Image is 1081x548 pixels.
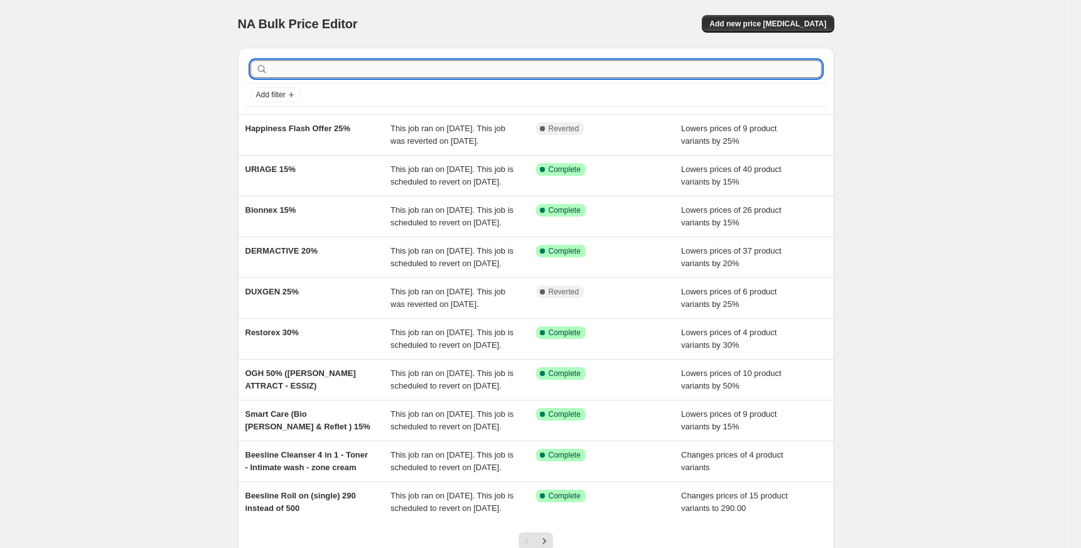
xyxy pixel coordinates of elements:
[250,87,301,102] button: Add filter
[245,246,318,255] span: DERMACTIVE 20%
[681,287,777,309] span: Lowers prices of 6 product variants by 25%
[549,246,581,256] span: Complete
[245,164,296,174] span: URIAGE 15%
[390,205,514,227] span: This job ran on [DATE]. This job is scheduled to revert on [DATE].
[390,164,514,186] span: This job ran on [DATE]. This job is scheduled to revert on [DATE].
[390,491,514,513] span: This job ran on [DATE]. This job is scheduled to revert on [DATE].
[549,205,581,215] span: Complete
[681,124,777,146] span: Lowers prices of 9 product variants by 25%
[238,17,358,31] span: NA Bulk Price Editor
[256,90,286,100] span: Add filter
[390,287,505,309] span: This job ran on [DATE]. This job was reverted on [DATE].
[549,164,581,175] span: Complete
[245,205,296,215] span: Bionnex 15%
[549,368,581,379] span: Complete
[390,450,514,472] span: This job ran on [DATE]. This job is scheduled to revert on [DATE].
[245,368,356,390] span: OGH 50% ([PERSON_NAME] ATTRACT - ESSIZ)
[245,124,351,133] span: Happiness Flash Offer 25%
[681,368,782,390] span: Lowers prices of 10 product variants by 50%
[245,287,299,296] span: DUXGEN 25%
[549,491,581,501] span: Complete
[390,124,505,146] span: This job ran on [DATE]. This job was reverted on [DATE].
[390,368,514,390] span: This job ran on [DATE]. This job is scheduled to revert on [DATE].
[549,409,581,419] span: Complete
[702,15,834,33] button: Add new price [MEDICAL_DATA]
[390,246,514,268] span: This job ran on [DATE]. This job is scheduled to revert on [DATE].
[390,409,514,431] span: This job ran on [DATE]. This job is scheduled to revert on [DATE].
[549,450,581,460] span: Complete
[390,328,514,350] span: This job ran on [DATE]. This job is scheduled to revert on [DATE].
[549,328,581,338] span: Complete
[245,450,368,472] span: Beesline Cleanser 4 in 1 - Toner - Intimate wash - zone cream
[681,205,782,227] span: Lowers prices of 26 product variants by 15%
[549,124,579,134] span: Reverted
[681,164,782,186] span: Lowers prices of 40 product variants by 15%
[681,328,777,350] span: Lowers prices of 4 product variants by 30%
[549,287,579,297] span: Reverted
[681,450,783,472] span: Changes prices of 4 product variants
[245,491,356,513] span: Beesline Roll on (single) 290 instead of 500
[681,246,782,268] span: Lowers prices of 37 product variants by 20%
[245,409,370,431] span: Smart Care (Bio [PERSON_NAME] & Reflet ) 15%
[245,328,299,337] span: Restorex 30%
[681,491,788,513] span: Changes prices of 15 product variants to 290.00
[709,19,826,29] span: Add new price [MEDICAL_DATA]
[681,409,777,431] span: Lowers prices of 9 product variants by 15%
